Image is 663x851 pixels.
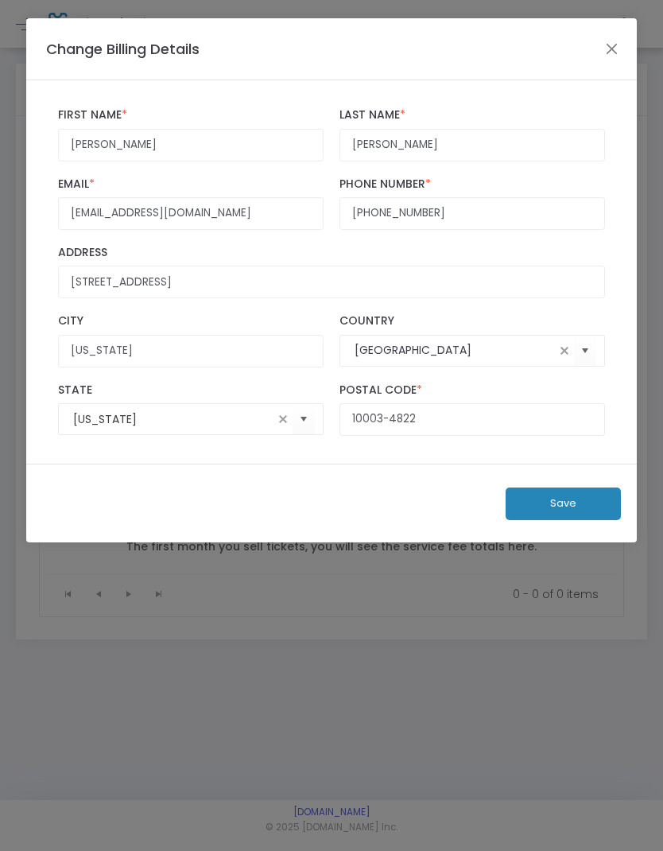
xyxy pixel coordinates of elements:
label: Last Name [339,108,605,122]
label: City [58,314,324,328]
label: State [58,383,324,398]
input: Select State [73,411,273,428]
label: Phone Number [339,177,605,192]
button: Close [601,38,622,59]
label: Postal Code [339,383,605,398]
button: Save [506,488,621,520]
h4: Change Billing Details [46,38,200,60]
label: Email [58,177,324,192]
input: City [58,335,324,367]
label: Address [58,246,604,260]
label: Country [339,314,605,328]
button: Select [574,335,596,367]
span: clear [555,341,574,360]
input: Select Country [355,342,555,359]
input: Postal Code [339,403,605,436]
input: Last Name [339,129,605,161]
input: Phone Number [339,197,605,230]
input: Billing Address [58,266,604,298]
button: Select [293,403,315,436]
input: Email [58,197,324,230]
input: First Name [58,129,324,161]
label: First Name [58,108,324,122]
span: clear [273,410,293,429]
